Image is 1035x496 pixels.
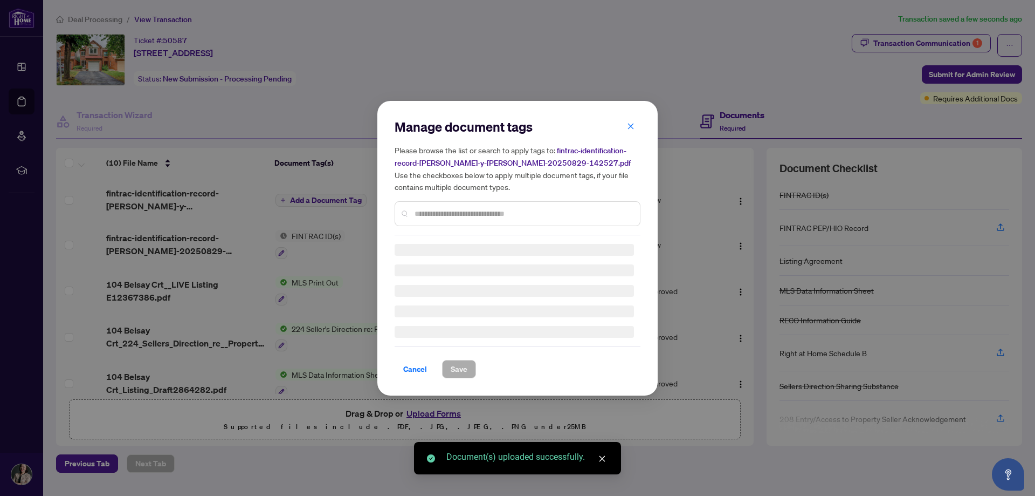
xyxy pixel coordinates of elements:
a: Close [596,453,608,465]
span: close [598,455,606,463]
button: Cancel [395,360,436,378]
h2: Manage document tags [395,118,640,135]
h5: Please browse the list or search to apply tags to: Use the checkboxes below to apply multiple doc... [395,144,640,193]
div: Document(s) uploaded successfully. [446,451,608,464]
span: fintrac-identification-record-[PERSON_NAME]-y-[PERSON_NAME]-20250829-142527.pdf [395,146,631,168]
button: Save [442,360,476,378]
span: close [627,122,634,130]
button: Open asap [992,458,1024,491]
span: check-circle [427,454,435,463]
span: Cancel [403,361,427,378]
